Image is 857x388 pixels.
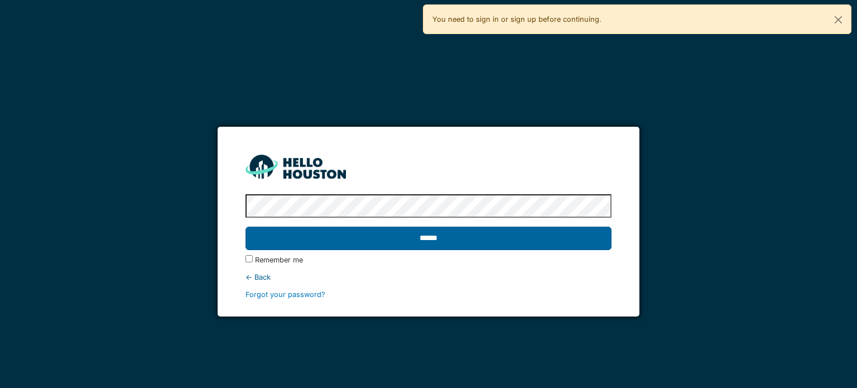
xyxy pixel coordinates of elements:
[245,272,611,282] div: ← Back
[245,155,346,179] img: HH_line-BYnF2_Hg.png
[423,4,851,34] div: You need to sign in or sign up before continuing.
[245,290,325,299] a: Forgot your password?
[255,255,303,265] label: Remember me
[826,5,851,35] button: Close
